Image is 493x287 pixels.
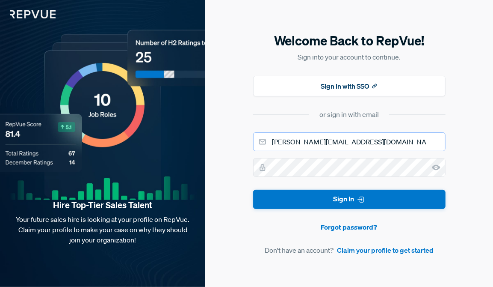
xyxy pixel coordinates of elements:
article: Don't have an account? [253,245,446,255]
button: Sign In [253,190,446,209]
a: Forgot password? [253,222,446,232]
strong: Hire Top-Tier Sales Talent [14,200,192,211]
p: Sign into your account to continue. [253,52,446,62]
a: Claim your profile to get started [337,245,434,255]
button: Sign In with SSO [253,76,446,96]
input: Email address [253,132,446,151]
div: or sign in with email [319,109,379,120]
h5: Welcome Back to RepVue! [253,32,446,50]
p: Your future sales hire is looking at your profile on RepVue. Claim your profile to make your case... [14,214,192,245]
